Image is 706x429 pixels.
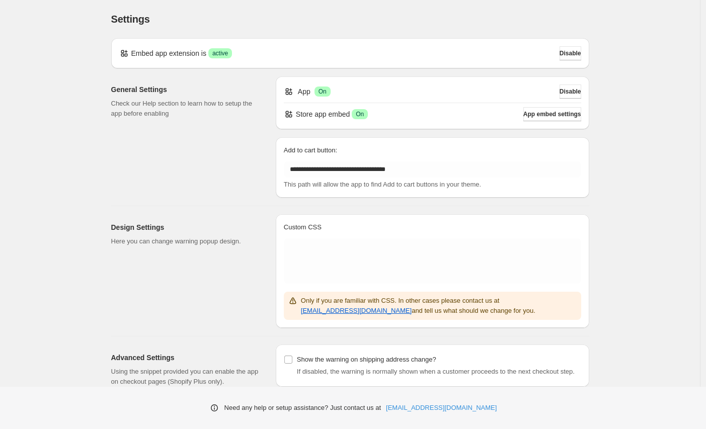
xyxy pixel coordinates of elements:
span: Disable [560,88,581,96]
span: If disabled, the warning is normally shown when a customer proceeds to the next checkout step. [297,368,575,375]
p: Only if you are familiar with CSS. In other cases please contact us at and tell us what should we... [301,296,577,316]
p: App [298,87,310,97]
a: [EMAIL_ADDRESS][DOMAIN_NAME] [301,307,412,314]
span: Add to cart button: [284,146,337,154]
h2: Design Settings [111,222,260,232]
p: Embed app extension is [131,48,206,58]
span: Disable [560,49,581,57]
span: This path will allow the app to find Add to cart buttons in your theme. [284,181,481,188]
p: Store app embed [296,109,350,119]
span: On [319,88,327,96]
button: Disable [560,84,581,99]
p: Show the warning on shipping address change? [297,355,436,365]
span: On [356,110,364,118]
span: App embed settings [523,110,581,118]
a: [EMAIL_ADDRESS][DOMAIN_NAME] [386,403,497,413]
h2: Advanced Settings [111,353,260,363]
p: Here you can change warning popup design. [111,236,260,246]
span: Settings [111,14,150,25]
span: active [212,49,228,57]
p: Using the snippet provided you can enable the app on checkout pages (Shopify Plus only). [111,367,260,387]
h2: General Settings [111,84,260,95]
button: App embed settings [523,107,581,121]
span: Custom CSS [284,223,322,231]
p: Check our Help section to learn how to setup the app before enabling [111,99,260,119]
button: Disable [560,46,581,60]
